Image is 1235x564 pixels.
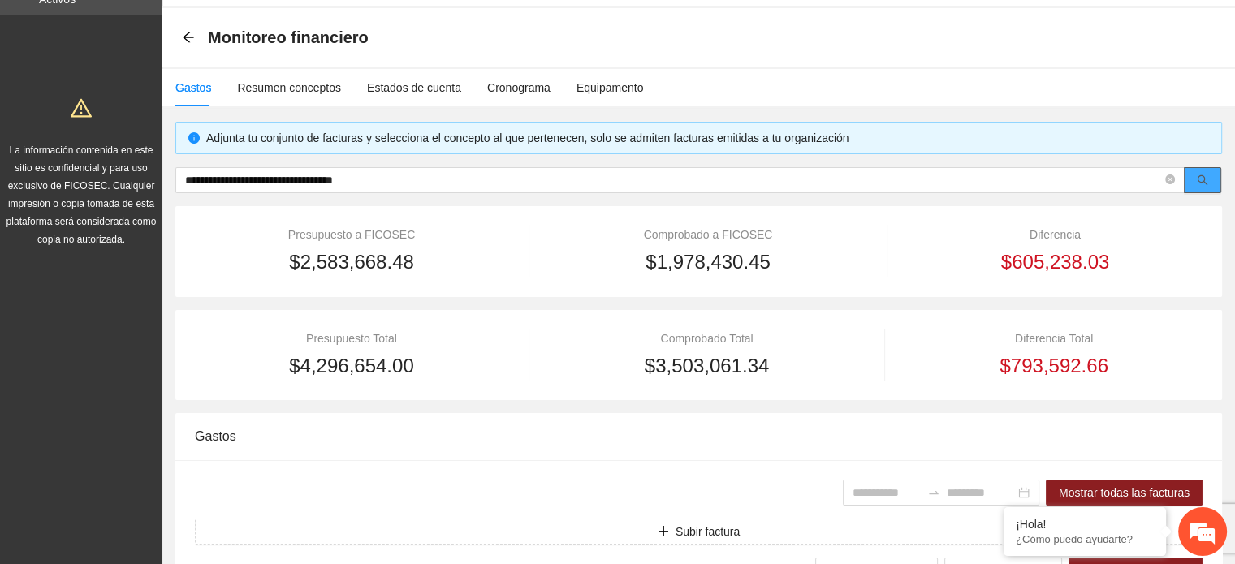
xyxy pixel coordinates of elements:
div: Estados de cuenta [367,79,461,97]
span: Mostrar todas las facturas [1059,484,1190,502]
div: Gastos [175,79,211,97]
div: Presupuesto a FICOSEC [195,226,508,243]
div: Comprobado Total [551,329,864,347]
div: Adjunta tu conjunto de facturas y selecciona el concepto al que pertenecen, solo se admiten factu... [206,129,1209,147]
span: search [1197,174,1208,187]
span: $1,978,430.45 [646,247,770,278]
div: Diferencia Total [905,329,1203,347]
span: warning [71,97,92,118]
span: close-circle [1165,174,1175,184]
div: Resumen conceptos [237,79,341,97]
div: ¡Hola! [1016,518,1154,531]
button: plusSubir factura [195,519,1203,545]
span: $793,592.66 [1000,351,1108,381]
p: ¿Cómo puedo ayudarte? [1016,533,1154,545]
span: plus [658,525,669,538]
span: La información contenida en este sitio es confidencial y para uso exclusivo de FICOSEC. Cualquier... [6,144,157,245]
span: Monitoreo financiero [208,24,369,50]
div: Minimizar ventana de chat en vivo [266,8,305,47]
span: Estamos en línea. [94,187,224,351]
button: search [1184,167,1221,193]
div: Back [182,31,195,45]
div: Diferencia [908,226,1203,243]
div: Cronograma [487,79,551,97]
div: Equipamento [576,79,644,97]
div: Gastos [195,413,1203,459]
textarea: Escriba su mensaje y pulse “Intro” [8,385,309,441]
div: Chatee con nosotros ahora [84,83,273,104]
span: close-circle [1165,173,1175,188]
span: $2,583,668.48 [289,247,413,278]
span: info-circle [188,132,200,144]
div: Comprobado a FICOSEC [551,226,866,243]
span: swap-right [927,486,940,499]
span: arrow-left [182,31,195,44]
span: $4,296,654.00 [289,351,413,381]
span: $605,238.03 [1001,247,1109,278]
span: to [927,486,940,499]
div: Presupuesto Total [195,329,508,347]
span: $3,503,061.34 [645,351,769,381]
span: Subir factura [676,523,740,540]
button: Mostrar todas las facturas [1046,480,1203,506]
